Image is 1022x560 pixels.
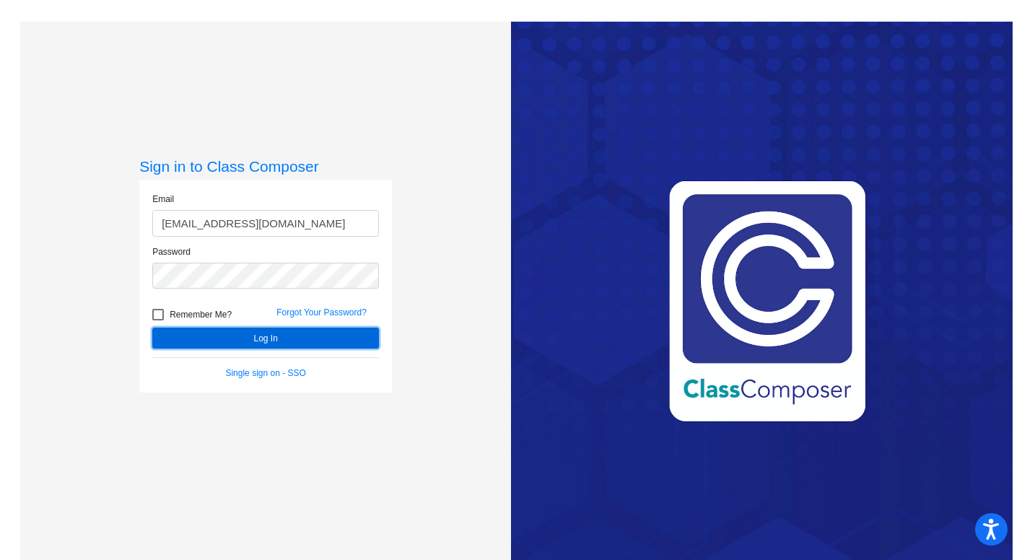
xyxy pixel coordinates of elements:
a: Single sign on - SSO [225,368,305,378]
span: Remember Me? [170,306,232,323]
a: Forgot Your Password? [276,307,367,318]
h3: Sign in to Class Composer [139,157,392,175]
label: Password [152,245,191,258]
label: Email [152,193,174,206]
button: Log In [152,328,379,349]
